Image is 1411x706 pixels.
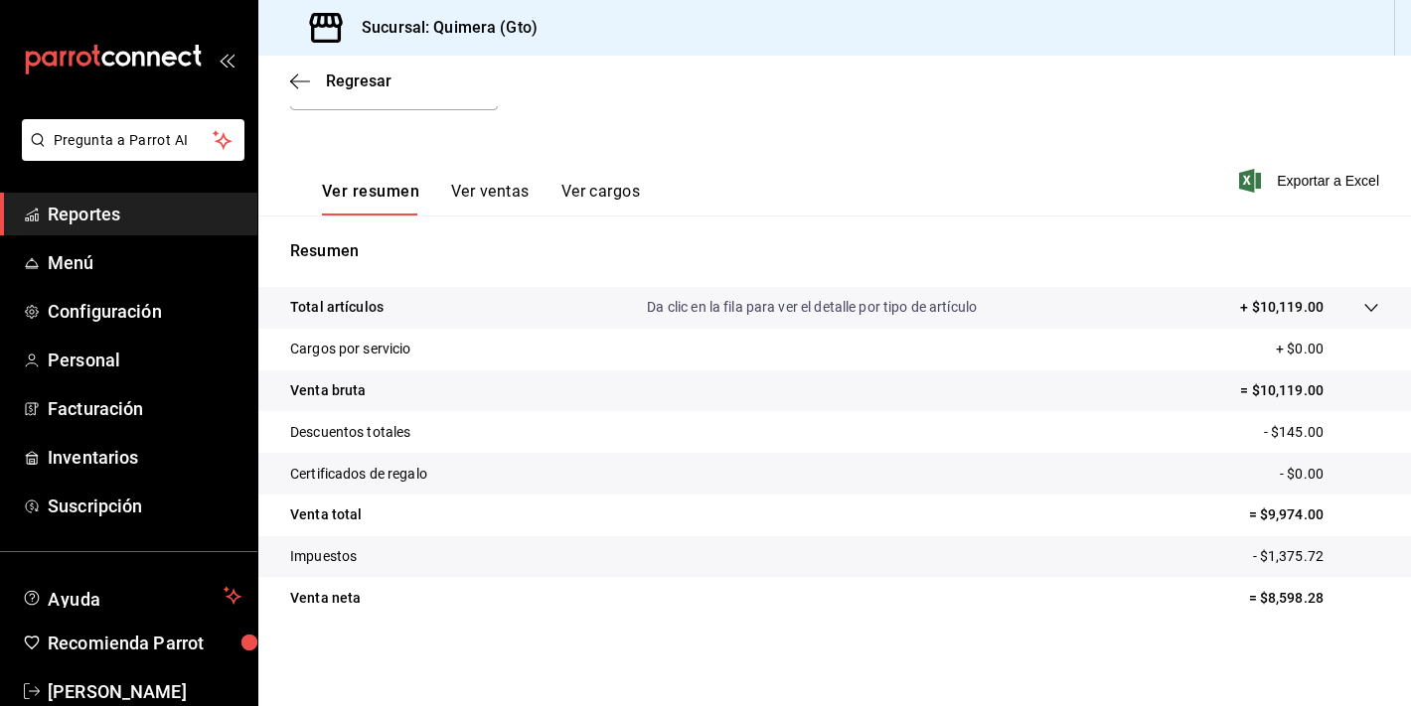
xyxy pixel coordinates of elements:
[290,339,411,359] p: Cargos por servicio
[647,297,977,318] p: Da clic en la fila para ver el detalle por tipo de artículo
[48,201,241,227] span: Reportes
[48,630,241,656] span: Recomienda Parrot
[1276,339,1379,359] p: + $0.00
[290,71,392,90] button: Regresar
[48,395,241,422] span: Facturación
[14,144,244,165] a: Pregunta a Parrot AI
[48,584,216,608] span: Ayuda
[48,249,241,276] span: Menú
[346,16,538,40] h3: Sucursal: Quimera (Gto)
[48,678,241,705] span: [PERSON_NAME]
[54,130,214,151] span: Pregunta a Parrot AI
[48,493,241,519] span: Suscripción
[290,422,410,443] p: Descuentos totales
[48,347,241,373] span: Personal
[1243,169,1379,193] button: Exportar a Excel
[290,380,366,401] p: Venta bruta
[1264,422,1379,443] p: - $145.00
[326,71,392,90] span: Regresar
[1240,297,1324,318] p: + $10,119.00
[290,297,384,318] p: Total artículos
[290,504,362,525] p: Venta total
[1249,504,1379,525] p: = $9,974.00
[561,182,641,215] button: Ver cargos
[290,239,1379,263] p: Resumen
[1240,380,1379,401] p: = $10,119.00
[48,444,241,471] span: Inventarios
[322,182,640,215] div: navigation tabs
[290,546,357,567] p: Impuestos
[290,464,427,485] p: Certificados de regalo
[1253,546,1379,567] p: - $1,375.72
[322,182,419,215] button: Ver resumen
[1249,588,1379,609] p: = $8,598.28
[219,52,235,68] button: open_drawer_menu
[1280,464,1379,485] p: - $0.00
[290,588,361,609] p: Venta neta
[22,119,244,161] button: Pregunta a Parrot AI
[451,182,530,215] button: Ver ventas
[48,298,241,325] span: Configuración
